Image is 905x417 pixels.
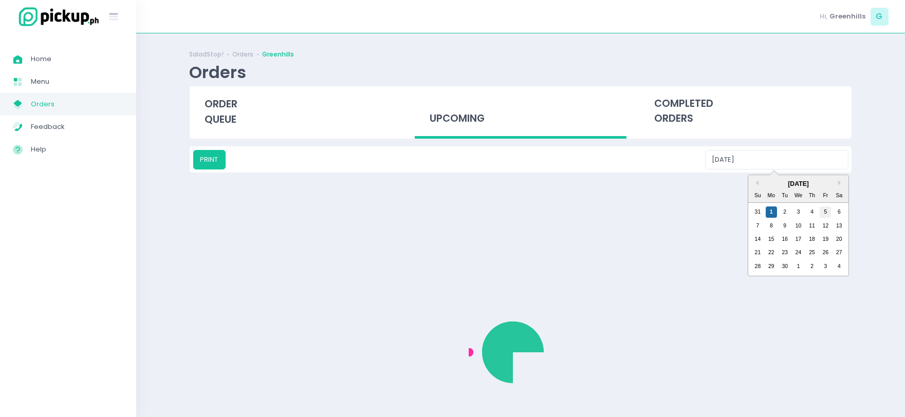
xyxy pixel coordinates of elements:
[13,6,100,28] img: logo
[820,206,831,218] div: day-5
[871,8,889,26] span: G
[793,220,804,232] div: day-10
[751,205,846,273] div: month-2025-09
[31,98,123,111] span: Orders
[752,206,763,218] div: day-31
[834,220,845,232] div: day-13
[779,220,790,232] div: day-9
[779,247,790,258] div: day-23
[31,143,123,156] span: Help
[820,234,831,245] div: day-19
[752,234,763,245] div: day-14
[806,206,818,218] div: day-4
[766,206,777,218] div: day-1
[806,234,818,245] div: day-18
[838,180,843,185] button: Next Month
[793,247,804,258] div: day-24
[639,86,852,137] div: completed orders
[189,50,224,59] a: SaladStop!
[31,75,123,88] span: Menu
[31,52,123,66] span: Home
[752,261,763,272] div: day-28
[806,261,818,272] div: day-2
[205,97,237,126] span: order queue
[793,261,804,272] div: day-1
[748,179,848,188] div: [DATE]
[829,11,865,22] span: Greenhills
[262,50,294,59] a: Greenhills
[753,180,759,185] button: Previous Month
[31,120,123,134] span: Feedback
[793,190,804,201] div: We
[820,261,831,272] div: day-3
[415,86,627,139] div: upcoming
[834,247,845,258] div: day-27
[752,220,763,232] div: day-7
[820,190,831,201] div: Fr
[766,190,777,201] div: Mo
[820,11,828,22] span: Hi,
[752,190,763,201] div: Su
[806,190,818,201] div: Th
[779,234,790,245] div: day-16
[752,247,763,258] div: day-21
[806,220,818,232] div: day-11
[232,50,253,59] a: Orders
[834,206,845,218] div: day-6
[834,190,845,201] div: Sa
[820,247,831,258] div: day-26
[834,261,845,272] div: day-4
[193,150,226,169] button: PRINT
[779,190,790,201] div: Tu
[793,206,804,218] div: day-3
[793,234,804,245] div: day-17
[779,261,790,272] div: day-30
[766,220,777,232] div: day-8
[834,234,845,245] div: day-20
[806,247,818,258] div: day-25
[766,234,777,245] div: day-15
[189,62,246,82] div: Orders
[766,247,777,258] div: day-22
[779,206,790,218] div: day-2
[820,220,831,232] div: day-12
[766,261,777,272] div: day-29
